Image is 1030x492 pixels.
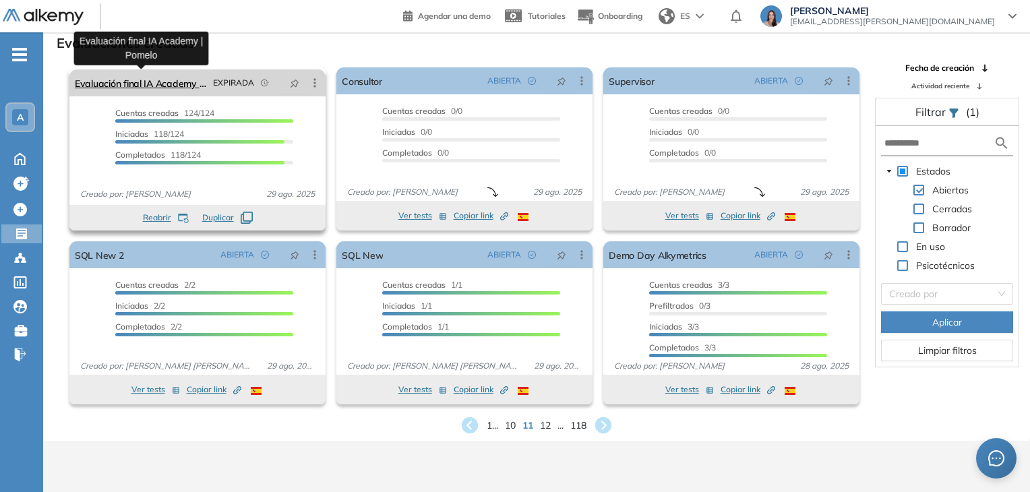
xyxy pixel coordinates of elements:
span: Limpiar filtros [918,343,977,358]
span: Cuentas creadas [649,280,713,290]
span: Cuentas creadas [382,106,446,116]
a: SQL New [342,241,383,268]
span: Completados [382,148,432,158]
span: 0/0 [649,127,699,137]
span: Actividad reciente [911,81,969,91]
span: Estados [916,165,950,177]
span: Cuentas creadas [115,280,179,290]
span: Agendar una demo [418,11,491,21]
span: ABIERTA [487,249,521,261]
span: 0/0 [382,106,462,116]
span: 29 ago. 2025 [528,360,587,372]
span: 1/1 [382,301,432,311]
span: 0/0 [382,148,449,158]
span: Psicotécnicos [913,257,977,274]
span: check-circle [795,77,803,85]
span: Onboarding [598,11,642,21]
img: ESP [518,213,528,221]
span: 29 ago. 2025 [261,188,320,200]
span: 3/3 [649,342,716,352]
span: Copiar link [187,383,241,396]
button: Copiar link [454,208,508,224]
span: Creado por: [PERSON_NAME] [609,360,730,372]
span: Completados [115,150,165,160]
span: A [17,112,24,123]
span: 3/3 [649,321,699,332]
img: world [659,8,675,24]
a: SQL New 2 [75,241,124,268]
span: Abiertas [932,184,969,196]
span: ABIERTA [220,249,254,261]
span: Creado por: [PERSON_NAME] [PERSON_NAME] [75,360,262,372]
span: Copiar link [454,383,508,396]
button: Reabrir [143,212,189,224]
img: ESP [251,387,262,395]
button: Ver tests [665,381,714,398]
span: 3/3 [649,280,729,290]
span: ABIERTA [754,75,788,87]
span: 118/124 [115,150,201,160]
span: 11 [522,419,533,433]
span: check-circle [528,77,536,85]
span: 0/0 [382,127,432,137]
button: pushpin [814,70,843,92]
span: 118/124 [115,129,184,139]
span: Psicotécnicos [916,259,975,272]
img: arrow [696,13,704,19]
span: 0/0 [649,106,729,116]
img: ESP [785,213,795,221]
span: Iniciadas [115,301,148,311]
img: ESP [785,387,795,395]
span: [EMAIL_ADDRESS][PERSON_NAME][DOMAIN_NAME] [790,16,995,27]
div: Evaluación final IA Academy | Pomelo [74,31,209,65]
span: ES [680,10,690,22]
span: Iniciadas [649,321,682,332]
span: Creado por: [PERSON_NAME] [PERSON_NAME] [342,360,528,372]
span: Completados [382,321,432,332]
button: Ver tests [398,381,447,398]
span: 2/2 [115,301,165,311]
button: pushpin [814,244,843,266]
span: 1/1 [382,321,449,332]
span: pushpin [290,78,299,88]
button: pushpin [280,244,309,266]
button: Ver tests [665,208,714,224]
span: Iniciadas [382,127,415,137]
span: (1) [966,104,979,120]
span: En uso [916,241,945,253]
button: Copiar link [721,208,775,224]
span: Reabrir [143,212,171,224]
button: Ver tests [131,381,180,398]
span: ABIERTA [487,75,521,87]
span: check-circle [795,251,803,259]
span: 12 [540,419,551,433]
span: Cuentas creadas [115,108,179,118]
a: Demo Day Alkymetrics [609,241,706,268]
a: Evaluación final IA Academy | Pomelo [75,69,208,96]
button: Ver tests [398,208,447,224]
span: EXPIRADA [213,77,254,89]
span: Cerradas [932,203,972,215]
span: 28 ago. 2025 [795,360,854,372]
span: ... [557,419,564,433]
button: Aplicar [881,311,1013,333]
span: Creado por: [PERSON_NAME] [609,186,730,198]
span: 2/2 [115,280,195,290]
span: Tutoriales [528,11,566,21]
span: Cerradas [930,201,975,217]
button: Onboarding [576,2,642,31]
span: 10 [505,419,516,433]
button: pushpin [280,72,309,94]
span: Creado por: [PERSON_NAME] [75,188,196,200]
span: Cuentas creadas [649,106,713,116]
a: Agendar una demo [403,7,491,23]
span: check-circle [261,251,269,259]
span: ABIERTA [754,249,788,261]
span: Copiar link [454,210,508,222]
span: Borrador [930,220,973,236]
span: Completados [649,342,699,352]
span: Abiertas [930,182,971,198]
span: Fecha de creación [905,62,974,74]
span: 2/2 [115,321,182,332]
span: pushpin [557,75,566,86]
